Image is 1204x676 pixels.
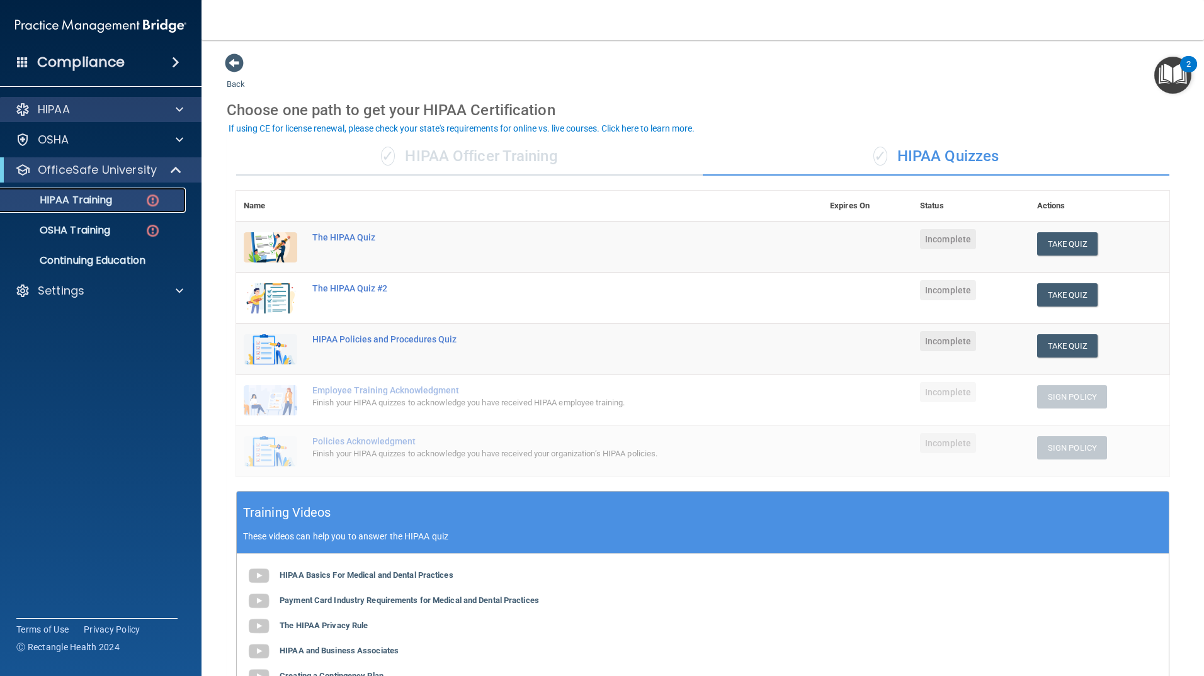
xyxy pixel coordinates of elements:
button: Sign Policy [1037,385,1107,408]
b: HIPAA Basics For Medical and Dental Practices [280,570,453,580]
h5: Training Videos [243,502,331,524]
div: The HIPAA Quiz [312,232,759,242]
span: Ⓒ Rectangle Health 2024 [16,641,120,653]
img: gray_youtube_icon.38fcd6cc.png [246,563,271,589]
span: Incomplete [920,433,976,453]
div: 2 [1186,64,1191,81]
th: Actions [1030,191,1169,222]
b: The HIPAA Privacy Rule [280,621,368,630]
button: Sign Policy [1037,436,1107,459]
h4: Compliance [37,54,125,71]
div: Finish your HIPAA quizzes to acknowledge you have received HIPAA employee training. [312,395,759,410]
img: PMB logo [15,13,186,38]
span: Incomplete [920,229,976,249]
button: Take Quiz [1037,283,1098,307]
a: Settings [15,283,183,298]
a: Back [227,64,245,89]
b: HIPAA and Business Associates [280,646,399,655]
p: OSHA Training [8,224,110,237]
div: If using CE for license renewal, please check your state's requirements for online vs. live cours... [229,124,695,133]
th: Expires On [822,191,912,222]
img: gray_youtube_icon.38fcd6cc.png [246,639,271,664]
p: OSHA [38,132,69,147]
p: Settings [38,283,84,298]
img: gray_youtube_icon.38fcd6cc.png [246,589,271,614]
img: gray_youtube_icon.38fcd6cc.png [246,614,271,639]
a: Privacy Policy [84,623,140,636]
span: ✓ [381,147,395,166]
div: HIPAA Policies and Procedures Quiz [312,334,759,344]
th: Status [912,191,1030,222]
p: HIPAA Training [8,194,112,206]
a: OSHA [15,132,183,147]
p: OfficeSafe University [38,162,157,177]
span: ✓ [873,147,887,166]
p: Continuing Education [8,254,180,267]
div: HIPAA Quizzes [703,138,1169,176]
img: danger-circle.6113f641.png [145,193,161,208]
b: Payment Card Industry Requirements for Medical and Dental Practices [280,595,539,605]
th: Name [236,191,305,222]
img: danger-circle.6113f641.png [145,223,161,239]
div: HIPAA Officer Training [236,138,703,176]
a: OfficeSafe University [15,162,183,177]
div: Finish your HIPAA quizzes to acknowledge you have received your organization’s HIPAA policies. [312,446,759,461]
button: If using CE for license renewal, please check your state's requirements for online vs. live cours... [227,122,696,135]
p: These videos can help you to answer the HIPAA quiz [243,531,1162,541]
span: Incomplete [920,382,976,402]
a: HIPAA [15,102,183,117]
a: Terms of Use [16,623,69,636]
span: Incomplete [920,280,976,300]
span: Incomplete [920,331,976,351]
div: Employee Training Acknowledgment [312,385,759,395]
button: Take Quiz [1037,334,1098,358]
button: Take Quiz [1037,232,1098,256]
div: Choose one path to get your HIPAA Certification [227,92,1179,128]
div: The HIPAA Quiz #2 [312,283,759,293]
p: HIPAA [38,102,70,117]
button: Open Resource Center, 2 new notifications [1154,57,1191,94]
div: Policies Acknowledgment [312,436,759,446]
